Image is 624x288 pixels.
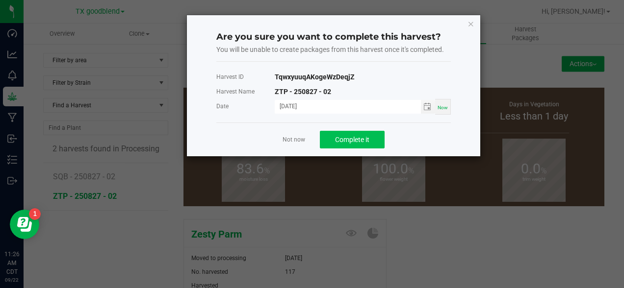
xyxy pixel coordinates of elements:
[275,84,451,99] span: ZTP - 250827 - 02
[216,46,451,53] h6: You will be unable to create packages from this harvest once it's completed.
[216,99,275,115] span: Date
[216,70,275,84] span: Harvest ID
[335,136,369,144] span: Complete it
[216,84,275,99] span: Harvest Name
[275,100,421,112] input: Date
[275,70,451,84] span: TqwxyuuqAKogeWzDeqjZ
[320,131,385,148] button: Complete it
[216,31,451,44] h4: Are you sure you want to complete this harvest?
[421,100,435,114] span: Toggle calendar
[283,136,305,144] a: Not now
[438,105,448,110] span: Now
[10,210,39,239] iframe: Resource center
[29,208,41,220] iframe: Resource center unread badge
